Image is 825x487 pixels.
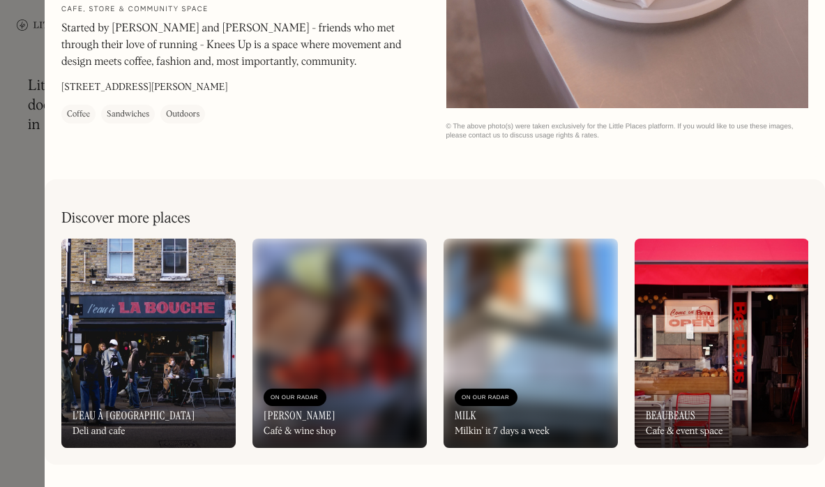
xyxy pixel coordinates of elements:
div: On Our Radar [462,391,510,405]
div: Sandwiches [107,107,149,121]
div: Cafe & event space [646,426,722,437]
a: L’eau à [GEOGRAPHIC_DATA]Deli and cafe [61,239,236,448]
div: Milkin’ it 7 days a week [455,426,550,437]
p: [STREET_ADDRESS][PERSON_NAME] [61,80,228,95]
div: Café & wine shop [264,426,336,437]
div: © The above photo(s) were taken exclusively for the Little Places platform. If you would like to ... [446,122,809,140]
h3: BeauBeaus [646,409,695,422]
div: Coffee [67,107,90,121]
a: On Our RadarMilkMilkin’ it 7 days a week [444,239,618,448]
a: BeauBeausCafe & event space [635,239,809,448]
h3: Milk [455,409,476,422]
h3: L’eau à [GEOGRAPHIC_DATA] [73,409,195,422]
div: Outdoors [166,107,199,121]
p: Started by [PERSON_NAME] and [PERSON_NAME] - friends who met through their love of running - Knee... [61,20,424,70]
a: On Our Radar[PERSON_NAME]Café & wine shop [252,239,427,448]
div: Deli and cafe [73,426,126,437]
h3: [PERSON_NAME] [264,409,335,422]
h2: Cafe, store & community space [61,5,209,15]
div: On Our Radar [271,391,319,405]
h2: Discover more places [61,210,190,227]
